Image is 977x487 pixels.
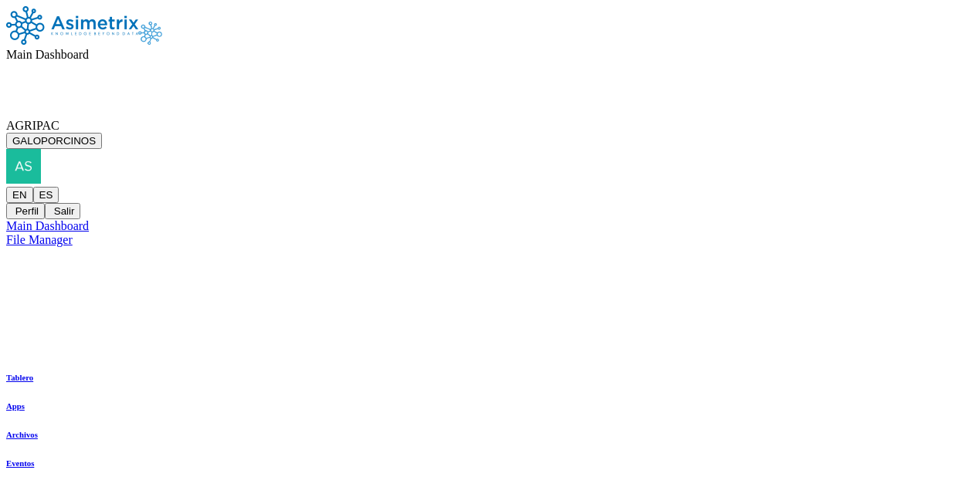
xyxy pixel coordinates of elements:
button: EN [6,187,33,203]
a: Main Dashboard [6,219,971,233]
a: Tablero [6,373,38,382]
span: Main Dashboard [6,48,89,61]
span: AGRIPAC [6,119,59,132]
img: Asimetrix logo [6,6,138,45]
a: Archivos [6,430,38,439]
button: GALOPORCINOS [6,133,102,149]
a: Eventos [6,458,38,468]
a: File Manager [6,233,971,247]
img: Asimetrix logo [138,22,162,45]
button: ES [33,187,59,203]
a: Apps [6,401,38,411]
button: Salir [45,203,80,219]
button: Perfil [6,203,45,219]
img: asistente.produccion01@songalsa.com profile pic [6,149,41,184]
